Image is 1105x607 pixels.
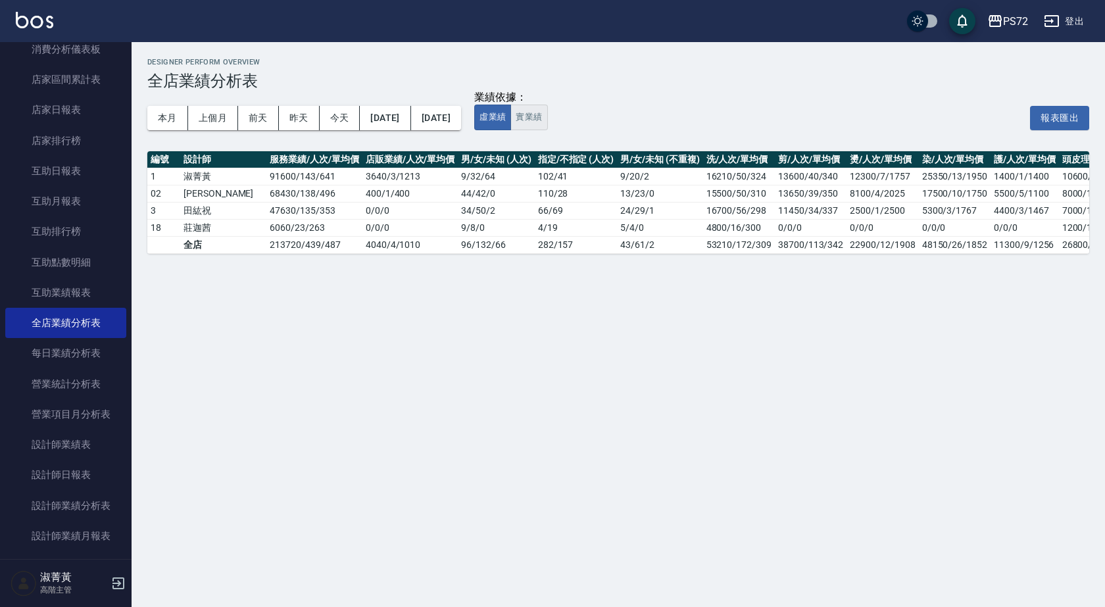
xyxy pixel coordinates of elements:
td: 12300/7/1757 [847,168,918,185]
td: 4 / 19 [535,219,617,236]
td: 53210/172/309 [703,236,775,253]
a: 店家日報表 [5,95,126,125]
a: 設計師業績分析表 [5,491,126,521]
a: 店家區間累計表 [5,64,126,95]
p: 高階主管 [40,584,107,596]
td: 4400/3/1467 [991,202,1059,219]
th: 剪/人次/單均價 [775,151,847,168]
button: [DATE] [411,106,461,130]
td: 34 / 50 / 2 [458,202,534,219]
a: 互助排行榜 [5,216,126,247]
td: 02 [147,185,180,202]
a: 設計師業績月報表 [5,521,126,551]
a: 全店業績分析表 [5,308,126,338]
button: 實業績 [510,105,547,130]
a: 設計師抽成報表 [5,551,126,581]
td: 43 / 61 / 2 [617,236,702,253]
td: 38700/113/342 [775,236,847,253]
td: 282 / 157 [535,236,617,253]
td: 68430 / 138 / 496 [266,185,362,202]
td: 6060 / 23 / 263 [266,219,362,236]
a: 互助日報表 [5,156,126,186]
th: 男/女/未知 (不重複) [617,151,702,168]
button: save [949,8,975,34]
td: 13 / 23 / 0 [617,185,702,202]
a: 每日業績分析表 [5,338,126,368]
td: 96 / 132 / 66 [458,236,534,253]
td: 400 / 1 / 400 [362,185,458,202]
td: 9 / 8 / 0 [458,219,534,236]
td: 91600 / 143 / 641 [266,168,362,185]
th: 設計師 [180,151,266,168]
td: 22900/12/1908 [847,236,918,253]
h2: Designer Perform Overview [147,58,1089,66]
td: 8100/4/2025 [847,185,918,202]
td: 莊迦茜 [180,219,266,236]
td: 213720 / 439 / 487 [266,236,362,253]
button: 本月 [147,106,188,130]
th: 服務業績/人次/單均價 [266,151,362,168]
td: 4040 / 4 / 1010 [362,236,458,253]
a: 消費分析儀表板 [5,34,126,64]
h3: 全店業績分析表 [147,72,1089,90]
a: 設計師業績表 [5,429,126,460]
td: 1400/1/1400 [991,168,1059,185]
button: 虛業績 [474,105,511,130]
button: 上個月 [188,106,238,130]
button: 昨天 [279,106,320,130]
th: 洗/人次/單均價 [703,151,775,168]
td: 11450/34/337 [775,202,847,219]
a: 互助月報表 [5,186,126,216]
a: 互助業績報表 [5,278,126,308]
td: 0 / 0 / 0 [362,219,458,236]
td: 1 [147,168,180,185]
td: 9 / 20 / 2 [617,168,702,185]
td: 5300/3/1767 [919,202,991,219]
td: 102 / 41 [535,168,617,185]
td: 13600/40/340 [775,168,847,185]
td: 0/0/0 [991,219,1059,236]
td: 18 [147,219,180,236]
a: 營業項目月分析表 [5,399,126,429]
img: Person [11,570,37,596]
a: 設計師日報表 [5,460,126,490]
td: 16210/50/324 [703,168,775,185]
h5: 淑菁黃 [40,571,107,584]
td: 5 / 4 / 0 [617,219,702,236]
td: 0/0/0 [775,219,847,236]
th: 指定/不指定 (人次) [535,151,617,168]
th: 店販業績/人次/單均價 [362,151,458,168]
td: 17500/10/1750 [919,185,991,202]
td: 44 / 42 / 0 [458,185,534,202]
button: 報表匯出 [1030,106,1089,130]
td: 田紘祝 [180,202,266,219]
button: [DATE] [360,106,410,130]
a: 店家排行榜 [5,126,126,156]
td: 11300/9/1256 [991,236,1059,253]
td: 24 / 29 / 1 [617,202,702,219]
td: 110 / 28 [535,185,617,202]
a: 互助點數明細 [5,247,126,278]
td: 66 / 69 [535,202,617,219]
div: PS72 [1003,13,1028,30]
td: 0 / 0 / 0 [362,202,458,219]
td: 全店 [180,236,266,253]
td: 3 [147,202,180,219]
td: 4800/16/300 [703,219,775,236]
td: 5500/5/1100 [991,185,1059,202]
th: 編號 [147,151,180,168]
th: 染/人次/單均價 [919,151,991,168]
td: 0/0/0 [919,219,991,236]
td: 0/0/0 [847,219,918,236]
td: 2500/1/2500 [847,202,918,219]
button: 今天 [320,106,360,130]
td: 16700/56/298 [703,202,775,219]
td: 3640 / 3 / 1213 [362,168,458,185]
td: 25350/13/1950 [919,168,991,185]
div: 業績依據： [474,91,547,105]
a: 報表匯出 [1030,110,1089,123]
td: 淑菁黃 [180,168,266,185]
button: PS72 [982,8,1033,35]
th: 男/女/未知 (人次) [458,151,534,168]
td: [PERSON_NAME] [180,185,266,202]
